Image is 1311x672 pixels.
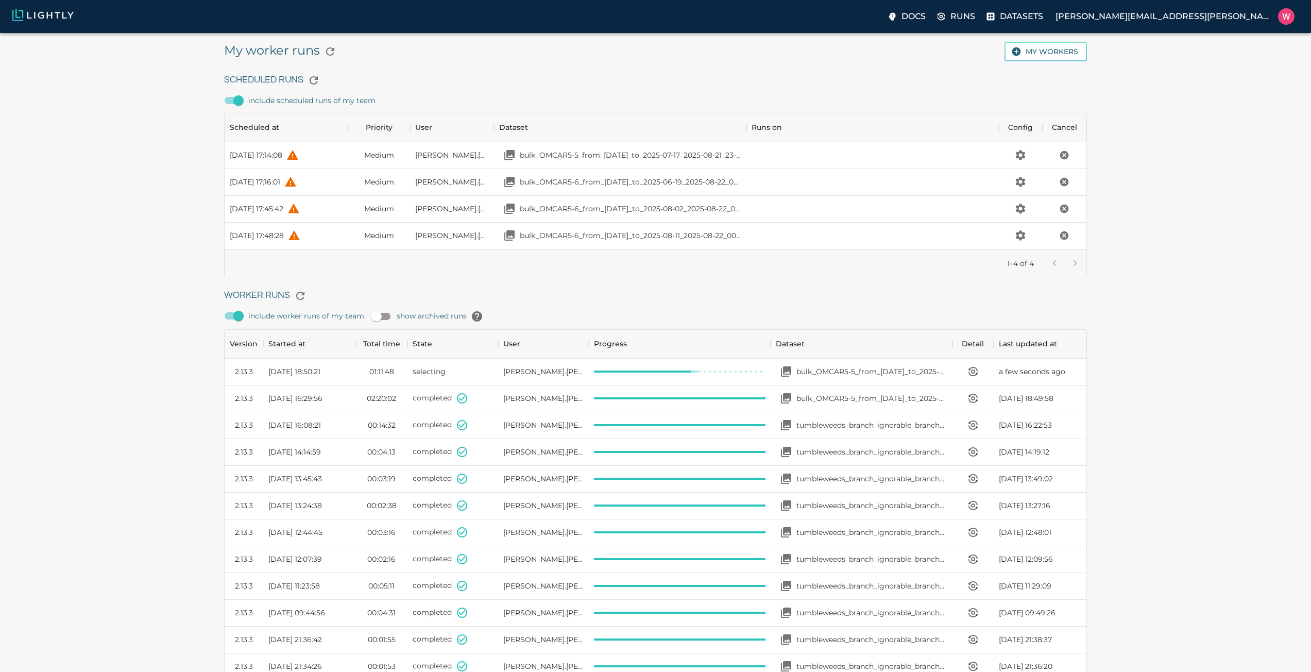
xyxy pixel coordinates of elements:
[452,388,472,409] button: State set to COMPLETED
[963,576,983,596] button: View worker run detail
[235,581,253,591] div: 2.13.3
[413,393,452,402] span: completed
[499,172,741,192] a: Open your dataset bulk_OMCAR5-6_from_2025-06-19_to_2025-06-19_2025-08-22_00-08-48bulk_OMCAR5-6_fr...
[235,634,253,645] div: 2.13.3
[12,9,74,21] img: Lightly
[776,522,947,543] a: Open your dataset tumbleweeds_branch_ignorable_branch_bee_box_cropped_set_2025-05-01_2025-08-20_1...
[282,145,303,165] button: help
[503,474,584,484] span: William Maio (Bonsairobotics)
[503,608,584,618] span: William Maio (Bonsairobotics)
[999,329,1057,358] div: Last updated at
[235,608,253,618] div: 2.13.3
[796,634,947,645] p: tumbleweeds_branch_ignorable_branch_bee_box_cropped_set_2025-07-15_2025-08-20_04-23-17
[999,447,1049,457] span: [DATE] 14:19:12
[594,329,627,358] div: Progress
[885,7,930,26] label: Docs
[284,225,304,246] button: help
[776,549,796,569] button: Open your dataset tumbleweeds_branch_ignorable_branch_bee_box_cropped_set_2025-07-01_2025-08-20_1...
[1004,42,1087,62] button: My workers
[963,468,983,489] button: View worker run detail
[962,329,984,358] div: Detail
[963,361,983,382] button: View worker run detail
[503,554,584,564] span: William Maio (Bonsairobotics)
[452,576,472,596] button: State set to COMPLETED
[452,549,472,569] button: State set to COMPLETED
[499,145,741,165] a: Open your dataset bulk_OMCAR5-5_from_2025-07-17_to_2025-07-17_2025-08-21_23-15-09bulk_OMCAR5-5_fr...
[283,198,304,219] button: help
[367,474,396,484] time: 00:03:19
[776,629,796,650] button: Open your dataset tumbleweeds_branch_ignorable_branch_bee_box_cropped_set_2025-07-15_2025-08-20_0...
[503,393,584,404] span: William Maio (Bonsairobotics)
[367,447,396,457] time: 00:04:13
[452,629,472,650] button: State set to COMPLETED
[776,329,805,358] div: Dataset
[503,329,520,358] div: User
[413,447,452,456] span: completed
[452,442,472,462] button: State set to COMPLETED
[776,522,796,543] button: Open your dataset tumbleweeds_branch_ignorable_branch_bee_box_cropped_set_2025-05-01_2025-08-20_1...
[235,474,253,484] div: 2.13.3
[771,329,952,358] div: Dataset
[1051,5,1299,28] label: [PERSON_NAME][EMAIL_ADDRESS][PERSON_NAME]William Maio
[413,661,452,670] span: completed
[503,634,584,645] span: William Maio (Bonsairobotics)
[364,150,394,160] span: Medium
[934,7,979,26] label: Runs
[415,113,432,142] div: User
[367,608,396,618] time: 00:04:31
[413,527,452,536] span: completed
[364,177,394,187] span: Medium
[999,366,1065,377] time: a few seconds ago
[268,581,320,591] span: [DATE] 11:23:58
[796,527,947,537] p: tumbleweeds_branch_ignorable_branch_bee_box_cropped_set_2025-05-01_2025-08-20_19-26-31
[994,329,1086,358] div: Last updated at
[999,393,1053,404] span: [DATE] 18:49:58
[235,393,253,404] div: 2.13.3
[503,447,584,457] span: William Maio (Bonsairobotics)
[499,172,520,192] button: Open your dataset bulk_OMCAR5-6_from_2025-06-19_to_2025-06-19_2025-08-22_00-08-48
[983,7,1047,26] label: Datasets
[499,225,741,246] a: Open your dataset bulk_OMCAR5-6_from_2025-08-11_to_2025-08-11_2025-08-22_00-19-05bulk_OMCAR5-6_fr...
[776,495,947,516] a: Open your dataset tumbleweeds_branch_ignorable_branch_bee_box_cropped_set_2025-03-01_2025-08-20_2...
[776,468,947,489] a: Open your dataset tumbleweeds_branch_ignorable_branch_bee_box_cropped_set_2025-01-01_2025-08-20_2...
[268,500,322,511] span: [DATE] 13:24:38
[776,442,947,462] a: Open your dataset tumbleweeds_branch_ignorable_branch_bee_box_cropped_set_2024-09-01_2025-08-20_2...
[368,661,396,671] time: 00:01:53
[999,420,1052,430] span: [DATE] 16:22:53
[268,420,321,430] span: [DATE] 16:08:21
[520,230,741,241] p: bulk_OMCAR5-6_from_[DATE]_to_2025-08-11_2025-08-22_00-19-05
[796,366,947,377] p: bulk_OMCAR5-5_from_[DATE]_to_2025-08-15_2025-08-21_23-35-23
[999,634,1052,645] span: [DATE] 21:38:37
[498,329,589,358] div: User
[776,361,796,382] button: Open your dataset bulk_OMCAR5-5_from_2025-08-15_to_2025-08-15_2025-08-21_23-35-23
[268,634,322,645] span: [DATE] 21:36:42
[235,447,253,457] div: 2.13.3
[503,366,584,377] span: William Maio (Bonsairobotics)
[776,576,947,596] a: Open your dataset tumbleweeds_branch_ignorable_branch_bee_box_cropped_set_2025-01-01_2025-08-20_1...
[796,608,947,618] p: tumbleweeds_branch_ignorable_branch_bee_box_cropped_set_2025-01-01_2025-08-20_16-10-20
[1055,146,1074,164] button: Cancel the scheduled run
[796,447,947,457] p: tumbleweeds_branch_ignorable_branch_bee_box_cropped_set_2024-09-01_2025-08-20_20-51-53
[499,225,520,246] button: Open your dataset bulk_OMCAR5-6_from_2025-08-11_to_2025-08-11_2025-08-22_00-19-05
[397,306,487,327] span: show archived runs
[999,474,1053,484] span: [DATE] 13:49:02
[999,554,1053,564] span: [DATE] 12:09:56
[999,527,1051,537] span: [DATE] 12:48:01
[410,113,494,142] div: User
[776,549,947,569] a: Open your dataset tumbleweeds_branch_ignorable_branch_bee_box_cropped_set_2025-07-01_2025-08-20_1...
[776,442,796,462] button: Open your dataset tumbleweeds_branch_ignorable_branch_bee_box_cropped_set_2024-09-01_2025-08-20_2...
[776,468,796,489] button: Open your dataset tumbleweeds_branch_ignorable_branch_bee_box_cropped_set_2025-01-01_2025-08-20_2...
[368,634,396,645] time: 00:01:55
[503,581,584,591] span: William Maio (Bonsairobotics)
[1055,226,1074,245] button: Cancel the scheduled run
[963,388,983,409] button: View worker run detail
[230,329,258,358] div: Version
[235,420,253,430] div: 2.13.3
[776,602,947,623] a: Open your dataset tumbleweeds_branch_ignorable_branch_bee_box_cropped_set_2025-01-01_2025-08-20_1...
[367,527,396,537] time: 00:03:16
[963,602,983,623] button: View worker run detail
[268,366,320,377] span: [DATE] 18:50:21
[225,113,348,142] div: Scheduled at
[503,420,584,430] span: William Maio (Bonsairobotics)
